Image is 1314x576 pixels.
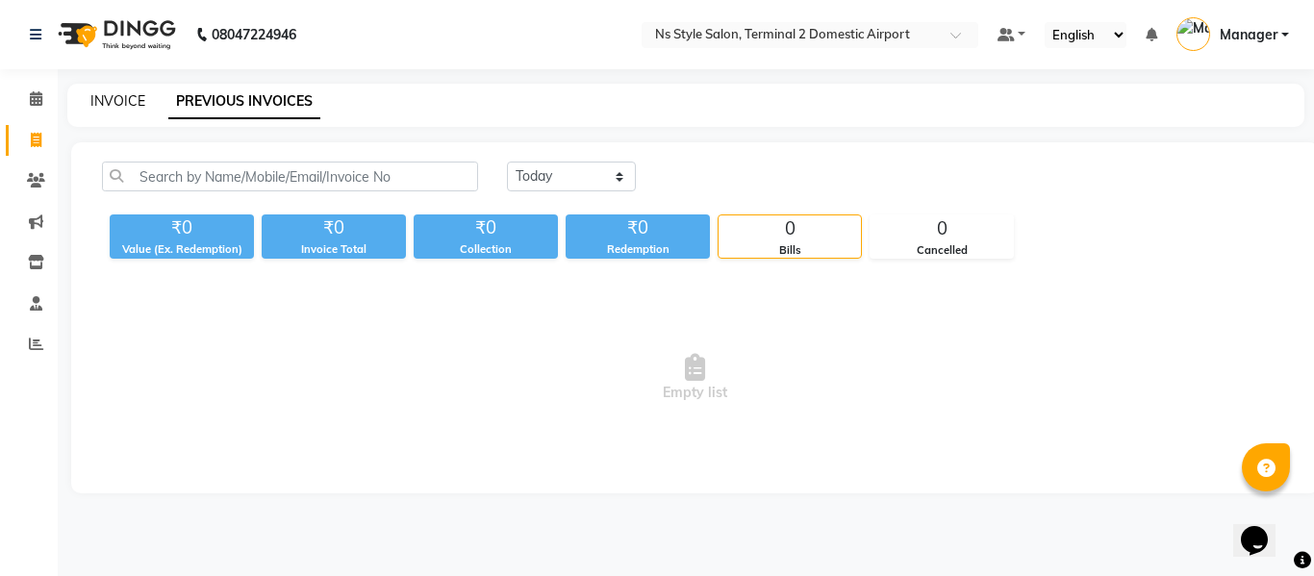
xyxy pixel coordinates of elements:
[1233,499,1295,557] iframe: chat widget
[566,214,710,241] div: ₹0
[168,85,320,119] a: PREVIOUS INVOICES
[102,282,1288,474] span: Empty list
[414,214,558,241] div: ₹0
[110,241,254,258] div: Value (Ex. Redemption)
[1220,25,1277,45] span: Manager
[871,215,1013,242] div: 0
[871,242,1013,259] div: Cancelled
[1176,17,1210,51] img: Manager
[262,241,406,258] div: Invoice Total
[719,242,861,259] div: Bills
[414,241,558,258] div: Collection
[110,214,254,241] div: ₹0
[49,8,181,62] img: logo
[102,162,478,191] input: Search by Name/Mobile/Email/Invoice No
[262,214,406,241] div: ₹0
[566,241,710,258] div: Redemption
[719,215,861,242] div: 0
[212,8,296,62] b: 08047224946
[90,92,145,110] a: INVOICE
